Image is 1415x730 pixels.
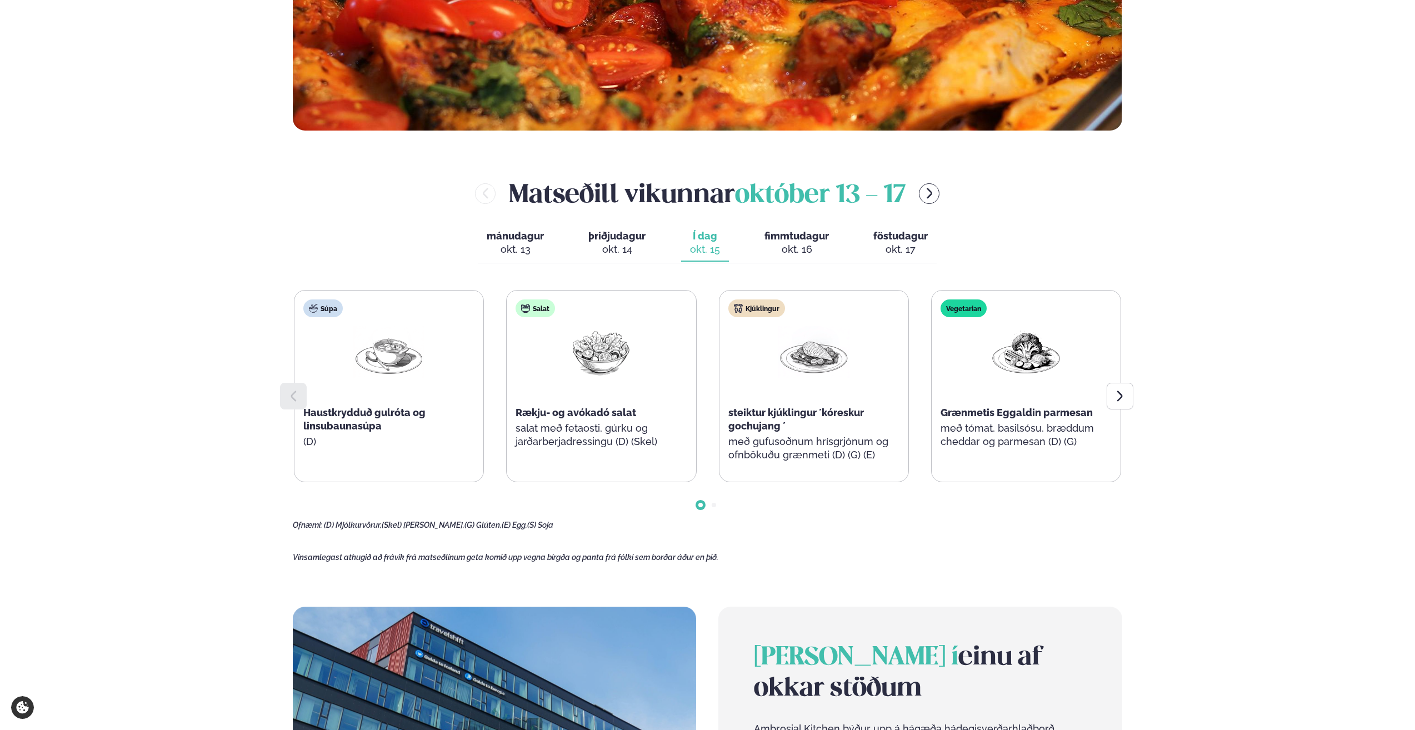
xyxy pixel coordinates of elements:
[516,407,636,418] span: Rækju- og avókadó salat
[991,326,1062,378] img: Vegan.png
[734,304,743,313] img: chicken.svg
[588,243,646,256] div: okt. 14
[382,521,464,529] span: (Skel) [PERSON_NAME],
[778,326,849,378] img: Chicken-breast.png
[735,183,906,208] span: október 13 - 17
[309,304,318,313] img: soup.svg
[293,553,718,562] span: Vinsamlegast athugið að frávik frá matseðlinum geta komið upp vegna birgða og panta frá fólki sem...
[754,642,1086,704] h2: einu af okkar stöðum
[690,243,720,256] div: okt. 15
[509,175,906,211] h2: Matseðill vikunnar
[579,225,654,262] button: þriðjudagur okt. 14
[11,696,34,719] a: Cookie settings
[475,183,496,204] button: menu-btn-left
[293,521,322,529] span: Ofnæmi:
[712,503,716,507] span: Go to slide 2
[521,304,530,313] img: salad.svg
[516,299,555,317] div: Salat
[353,326,424,378] img: Soup.png
[303,435,474,448] p: (D)
[728,299,785,317] div: Kjúklingur
[728,435,899,462] p: með gufusoðnum hrísgrjónum og ofnbökuðu grænmeti (D) (G) (E)
[919,183,939,204] button: menu-btn-right
[527,521,553,529] span: (S) Soja
[487,243,544,256] div: okt. 13
[728,407,864,432] span: steiktur kjúklingur ´kóreskur gochujang ´
[487,230,544,242] span: mánudagur
[516,422,687,448] p: salat með fetaosti, gúrku og jarðarberjadressingu (D) (Skel)
[764,230,829,242] span: fimmtudagur
[303,407,426,432] span: Haustkrydduð gulróta og linsubaunasúpa
[941,422,1112,448] p: með tómat, basilsósu, bræddum cheddar og parmesan (D) (G)
[324,521,382,529] span: (D) Mjólkurvörur,
[566,326,637,378] img: Salad.png
[864,225,937,262] button: föstudagur okt. 17
[941,299,987,317] div: Vegetarian
[588,230,646,242] span: þriðjudagur
[478,225,553,262] button: mánudagur okt. 13
[941,407,1093,418] span: Grænmetis Eggaldin parmesan
[303,299,343,317] div: Súpa
[681,225,729,262] button: Í dag okt. 15
[756,225,838,262] button: fimmtudagur okt. 16
[764,243,829,256] div: okt. 16
[754,646,958,670] span: [PERSON_NAME] í
[698,503,703,507] span: Go to slide 1
[873,230,928,242] span: föstudagur
[873,243,928,256] div: okt. 17
[464,521,502,529] span: (G) Glúten,
[690,229,720,243] span: Í dag
[502,521,527,529] span: (E) Egg,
